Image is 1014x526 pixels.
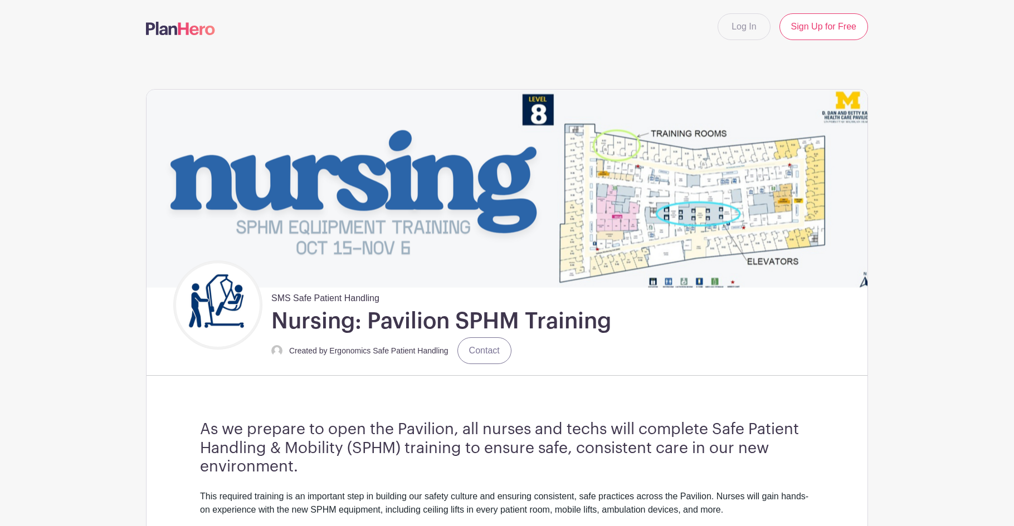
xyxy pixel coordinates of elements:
a: Sign Up for Free [779,13,868,40]
span: SMS Safe Patient Handling [271,287,379,305]
img: logo-507f7623f17ff9eddc593b1ce0a138ce2505c220e1c5a4e2b4648c50719b7d32.svg [146,22,215,35]
img: Untitled%20design.png [176,263,260,347]
img: event_banner_9715.png [147,90,867,287]
a: Log In [718,13,770,40]
h1: Nursing: Pavilion SPHM Training [271,307,611,335]
small: Created by Ergonomics Safe Patient Handling [289,346,448,355]
a: Contact [457,337,511,364]
h3: As we prepare to open the Pavilion, all nurses and techs will complete Safe Patient Handling & Mo... [200,420,814,476]
img: default-ce2991bfa6775e67f084385cd625a349d9dcbb7a52a09fb2fda1e96e2d18dcdb.png [271,345,282,356]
